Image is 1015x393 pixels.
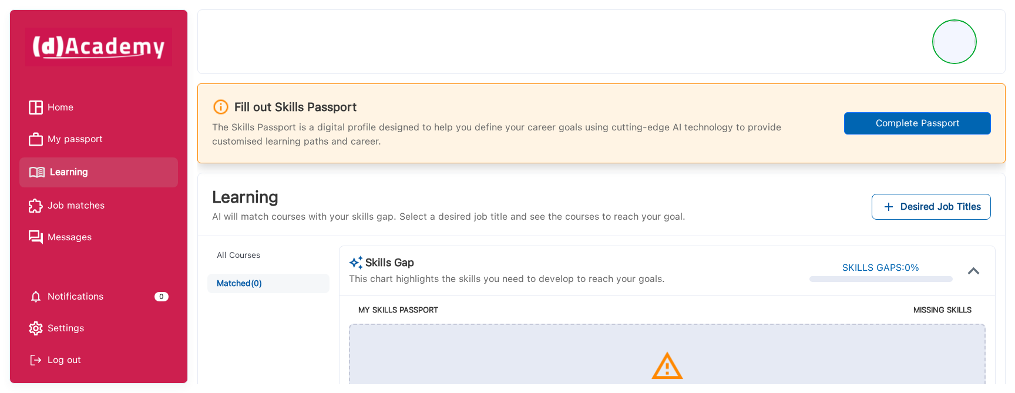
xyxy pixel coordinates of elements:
span: Messages [48,229,92,246]
img: icon [650,348,685,384]
span: My passport [48,130,103,148]
img: AI Course Suggestion [349,256,363,270]
span: Settings [48,320,84,337]
h5: MY SKILLS PASSPORT [358,305,665,315]
img: My passport icon [29,132,43,146]
button: Complete Passport [844,112,991,135]
p: The Skills Passport is a digital profile designed to help you define your career goals using cutt... [212,120,796,149]
div: 0 [154,292,169,301]
img: Learning icon [29,162,45,183]
a: Learning iconLearning [29,162,169,183]
img: icon [962,259,986,283]
span: Notifications [48,288,103,305]
img: dAcademy [25,28,172,66]
img: Messages icon [29,230,43,244]
span: Job matches [48,197,105,214]
h3: Fill out Skills Passport [234,100,357,114]
a: Messages iconMessages [29,229,169,246]
h3: Skills Gap [349,256,665,270]
img: Job matches icon [29,199,43,213]
h5: MISSING SKILLS [665,305,972,315]
img: info [212,98,230,116]
button: Add desired job titles [872,194,991,220]
div: Complete Passport [852,116,983,130]
a: Home iconHome [29,99,169,116]
div: SKILLS GAPS: 0 % [842,260,919,276]
p: This chart highlights the skills you need to develop to reach your goals. [349,272,665,286]
button: All Courses [207,246,330,265]
img: setting [29,290,43,304]
h3: Learning [212,187,685,207]
a: My passport iconMy passport [29,130,169,148]
a: Job matches iconJob matches [29,197,169,214]
span: Desired Job Titles [900,199,981,215]
img: Home icon [29,100,43,115]
img: Profile [934,21,975,62]
span: Home [48,99,73,116]
span: Learning [50,163,88,181]
img: setting [29,321,43,335]
button: Matched(0) [207,274,330,293]
p: AI will match courses with your skills gap. Select a desired job title and see the courses to rea... [212,210,685,224]
img: Log out [29,353,43,367]
div: Log out [29,351,169,369]
img: add icon [882,200,896,214]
